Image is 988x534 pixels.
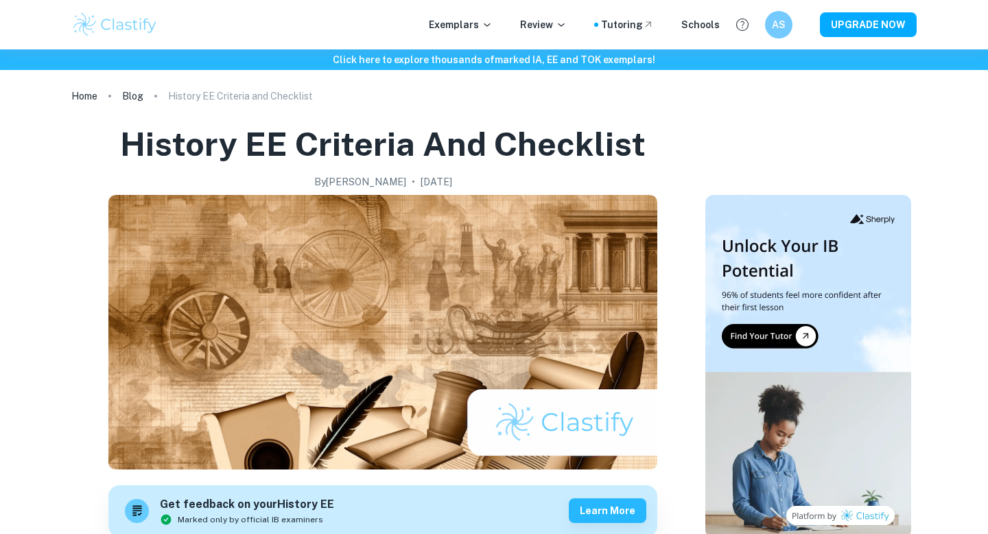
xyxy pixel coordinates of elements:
h2: [DATE] [421,174,452,189]
a: Blog [122,86,143,106]
button: Help and Feedback [731,13,754,36]
button: UPGRADE NOW [820,12,917,37]
button: AS [765,11,792,38]
a: Schools [681,17,720,32]
p: • [412,174,415,189]
a: Tutoring [601,17,654,32]
span: Marked only by official IB examiners [178,513,323,526]
h1: History EE Criteria and Checklist [120,122,646,166]
p: History EE Criteria and Checklist [168,89,313,104]
p: Exemplars [429,17,493,32]
h2: By [PERSON_NAME] [314,174,406,189]
img: History EE Criteria and Checklist cover image [108,195,657,469]
h6: Click here to explore thousands of marked IA, EE and TOK exemplars ! [3,52,985,67]
img: Clastify logo [71,11,158,38]
h6: AS [771,17,787,32]
button: Learn more [569,498,646,523]
a: Home [71,86,97,106]
h6: Get feedback on your History EE [160,496,334,513]
p: Review [520,17,567,32]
